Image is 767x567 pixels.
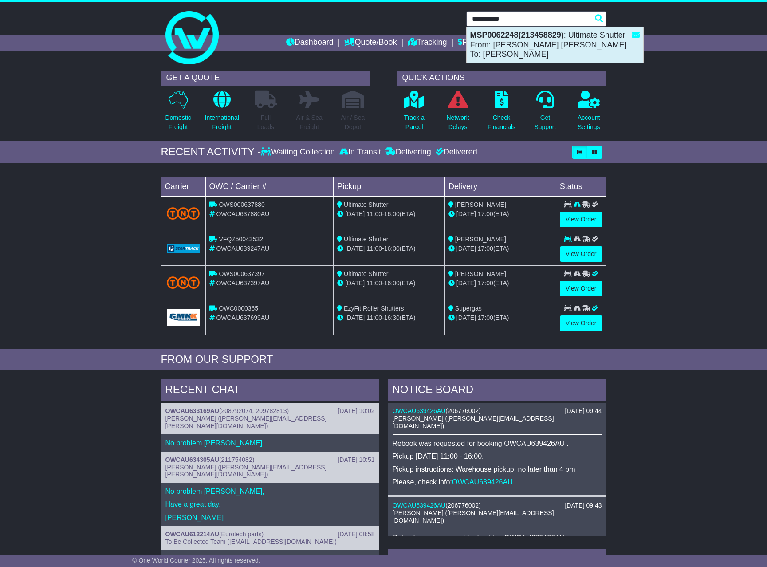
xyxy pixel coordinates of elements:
span: Ultimate Shutter [344,201,388,208]
span: OWS000637397 [219,270,265,277]
a: View Order [560,315,602,331]
td: Pickup [334,177,445,196]
a: DomesticFreight [165,90,191,137]
span: OWCAU637397AU [216,280,269,287]
p: No problem [PERSON_NAME], [165,487,375,496]
span: [DATE] [456,245,476,252]
a: Quote/Book [344,35,397,51]
span: Supergas [455,305,482,312]
img: TNT_Domestic.png [167,207,200,219]
div: - (ETA) [337,209,441,219]
span: [DATE] [345,245,365,252]
a: CheckFinancials [487,90,516,137]
div: FROM OUR SUPPORT [161,353,606,366]
div: [DATE] 09:43 [565,502,602,509]
span: 11:00 [366,280,382,287]
img: GetCarrierServiceLogo [167,244,200,253]
p: Track a Parcel [404,113,425,132]
p: Network Delays [446,113,469,132]
div: (ETA) [448,313,552,323]
div: - (ETA) [337,244,441,253]
div: ( ) [165,531,375,538]
span: OWCAU637699AU [216,314,269,321]
span: Eurotech parts [221,531,262,538]
td: Carrier [161,177,205,196]
span: OWC0000365 [219,305,258,312]
p: Pickup [DATE] 11:00 - 16:00. [393,452,602,461]
div: [DATE] 10:02 [338,407,374,415]
a: AccountSettings [577,90,601,137]
p: Air & Sea Freight [296,113,323,132]
div: QUICK ACTIONS [397,71,606,86]
div: ( ) [393,407,602,415]
a: Track aParcel [404,90,425,137]
strong: MSP0062248(213458829) [470,31,564,39]
a: Dashboard [286,35,334,51]
span: [PERSON_NAME] [455,270,506,277]
img: GetCarrierServiceLogo [167,309,200,325]
span: 17:00 [478,314,493,321]
span: 17:00 [478,210,493,217]
a: Tracking [408,35,447,51]
span: [DATE] [345,210,365,217]
p: Get Support [534,113,556,132]
p: Domestic Freight [165,113,191,132]
span: OWS000637880 [219,201,265,208]
p: [PERSON_NAME] [165,513,375,522]
td: Delivery [444,177,556,196]
span: To Be Collected Team ([EMAIL_ADDRESS][DOMAIN_NAME]) [165,538,337,545]
a: OWCAU634305AU [165,456,219,463]
span: [DATE] [456,280,476,287]
a: InternationalFreight [205,90,240,137]
div: ( ) [393,502,602,509]
span: 17:00 [478,280,493,287]
span: 11:00 [366,245,382,252]
p: Check Financials [488,113,515,132]
div: (ETA) [448,279,552,288]
div: ( ) [165,407,375,415]
span: 206776002 [448,502,479,509]
a: OWCAU639426AU [393,502,446,509]
span: [PERSON_NAME] ([PERSON_NAME][EMAIL_ADDRESS][PERSON_NAME][DOMAIN_NAME]) [165,464,327,478]
div: - (ETA) [337,279,441,288]
span: © One World Courier 2025. All rights reserved. [132,557,260,564]
p: Have a great day. [165,500,375,508]
span: [PERSON_NAME] ([PERSON_NAME][EMAIL_ADDRESS][DOMAIN_NAME]) [393,509,554,524]
span: 16:30 [384,314,400,321]
span: OWCAU639247AU [216,245,269,252]
a: OWCAU639426AU [393,407,446,414]
div: (ETA) [448,244,552,253]
div: Delivered [433,147,477,157]
div: Waiting Collection [261,147,337,157]
span: 11:00 [366,314,382,321]
div: Delivering [383,147,433,157]
span: 206776002 [448,407,479,414]
a: View Order [560,281,602,296]
span: 16:00 [384,280,400,287]
span: VFQZ50043532 [219,236,263,243]
div: RECENT CHAT [161,379,379,403]
a: OWCAU612214AU [165,531,219,538]
a: OWCAU633169AU [165,407,219,414]
td: OWC / Carrier # [205,177,334,196]
div: [DATE] 10:51 [338,456,374,464]
p: Full Loads [255,113,277,132]
span: [DATE] [345,314,365,321]
div: ( ) [165,456,375,464]
span: 16:00 [384,210,400,217]
div: [DATE] 09:44 [565,407,602,415]
span: [DATE] [456,314,476,321]
span: OWCAU637880AU [216,210,269,217]
a: Financials [458,35,498,51]
a: GetSupport [534,90,556,137]
p: Please, check info: [393,478,602,486]
span: Ultimate Shutter [344,236,388,243]
span: 17:00 [478,245,493,252]
p: Pickup instructions: Warehouse pickup, no later than 4 pm [393,465,602,473]
span: [DATE] [345,280,365,287]
p: No problem [PERSON_NAME] [165,439,375,447]
span: [PERSON_NAME] [455,201,506,208]
p: Account Settings [578,113,600,132]
span: Ultimate Shutter [344,270,388,277]
p: Rebook was requested for booking OWCAU639426AU . [393,534,602,542]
